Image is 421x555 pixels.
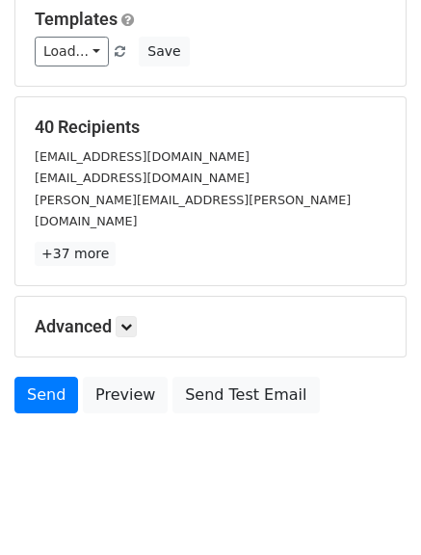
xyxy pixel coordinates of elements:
a: Send [14,377,78,413]
a: +37 more [35,242,116,266]
iframe: Chat Widget [325,462,421,555]
h5: 40 Recipients [35,117,386,138]
h5: Advanced [35,316,386,337]
a: Preview [83,377,168,413]
small: [PERSON_NAME][EMAIL_ADDRESS][PERSON_NAME][DOMAIN_NAME] [35,193,351,229]
a: Load... [35,37,109,66]
a: Templates [35,9,118,29]
a: Send Test Email [172,377,319,413]
small: [EMAIL_ADDRESS][DOMAIN_NAME] [35,171,250,185]
button: Save [139,37,189,66]
small: [EMAIL_ADDRESS][DOMAIN_NAME] [35,149,250,164]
